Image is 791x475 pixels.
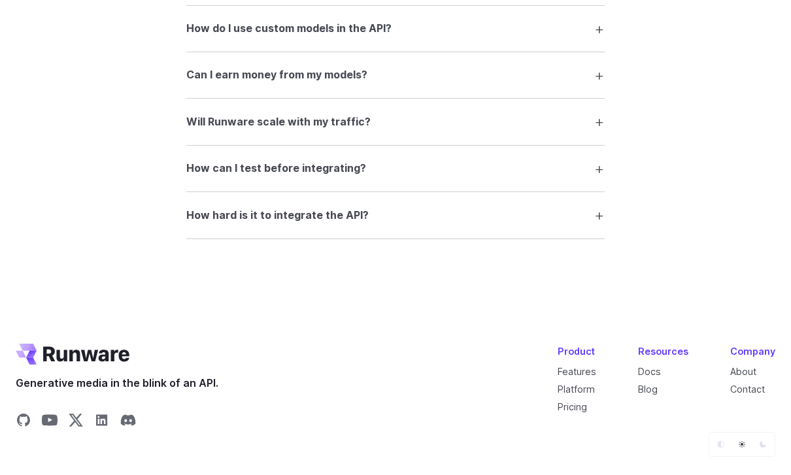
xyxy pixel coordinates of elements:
[186,110,605,135] summary: Will Runware scale with my traffic?
[558,344,596,359] div: Product
[754,436,772,454] button: Dark
[120,413,136,433] a: Share on Discord
[94,413,110,433] a: Share on LinkedIn
[730,367,756,378] a: About
[42,413,58,433] a: Share on YouTube
[16,344,129,365] a: Go to /
[558,367,596,378] a: Features
[186,161,366,178] h3: How can I test before integrating?
[186,63,605,88] summary: Can I earn money from my models?
[16,413,31,433] a: Share on GitHub
[186,114,371,131] h3: Will Runware scale with my traffic?
[638,344,688,359] div: Resources
[186,17,605,42] summary: How do I use custom models in the API?
[558,384,595,395] a: Platform
[638,367,661,378] a: Docs
[186,157,605,182] summary: How can I test before integrating?
[730,384,765,395] a: Contact
[712,436,730,454] button: Default
[186,67,367,84] h3: Can I earn money from my models?
[186,21,392,38] h3: How do I use custom models in the API?
[558,402,587,413] a: Pricing
[186,208,369,225] h3: How hard is it to integrate the API?
[730,344,775,359] div: Company
[638,384,658,395] a: Blog
[733,436,751,454] button: Light
[16,376,218,393] span: Generative media in the blink of an API.
[709,433,775,457] ul: Theme selector
[68,413,84,433] a: Share on X
[186,203,605,228] summary: How hard is it to integrate the API?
